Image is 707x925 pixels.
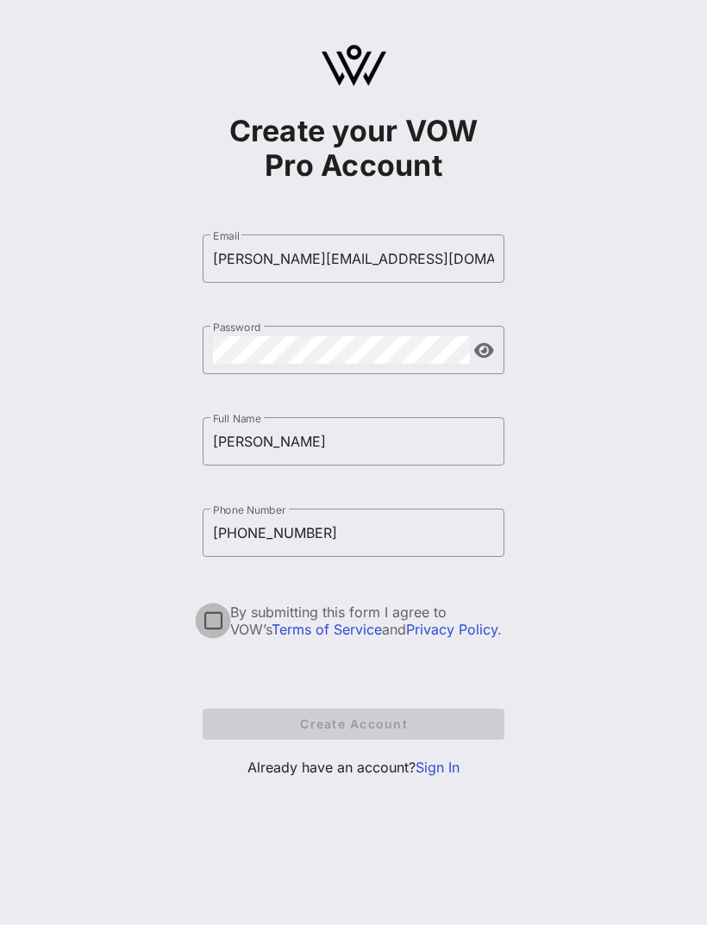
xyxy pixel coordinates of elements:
[213,412,261,425] label: Full Name
[230,603,504,638] div: By submitting this form I agree to VOW’s and .
[213,503,285,516] label: Phone Number
[474,342,494,359] button: append icon
[416,759,460,776] a: Sign In
[272,621,382,638] a: Terms of Service
[203,114,504,183] h1: Create your VOW Pro Account
[203,757,504,778] p: Already have an account?
[213,321,261,334] label: Password
[406,621,497,638] a: Privacy Policy
[213,229,240,242] label: Email
[322,45,386,86] img: logo.svg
